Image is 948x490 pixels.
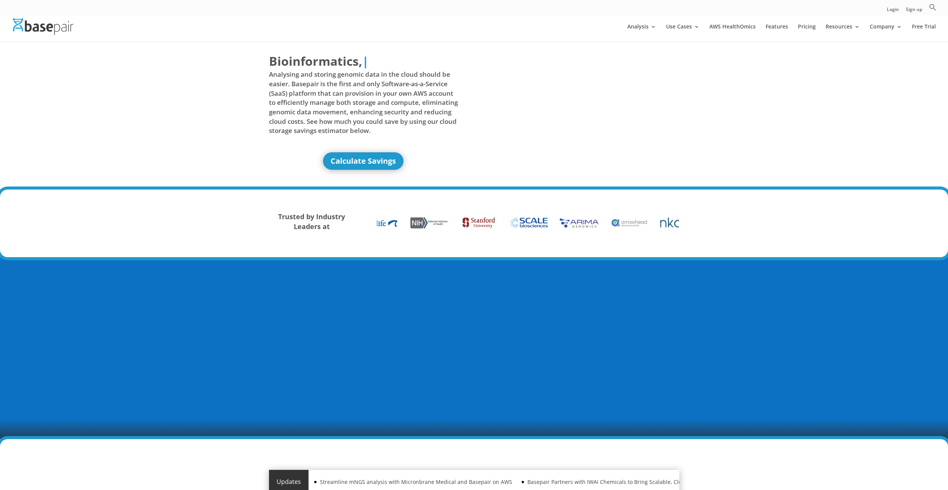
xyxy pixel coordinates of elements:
[906,7,922,15] a: Sign up
[929,3,937,11] svg: Search
[766,24,788,42] a: Features
[887,7,899,15] a: Login
[826,24,860,42] a: Resources
[666,24,700,42] a: Use Cases
[269,52,362,70] span: Bioinformatics,
[278,212,345,231] strong: Trusted by Industry Leaders at
[323,152,404,170] a: Calculate Savings
[362,53,369,69] span: |
[627,24,656,42] a: Analysis
[870,24,902,42] a: Company
[13,18,73,35] img: Basepair
[480,52,669,159] iframe: Basepair - NGS Analysis Simplified
[929,3,937,15] a: Search Icon Link
[709,24,756,42] a: AWS HealthOmics
[912,24,936,42] a: Free Trial
[798,24,816,42] a: Pricing
[269,70,458,135] span: Analysing and storing genomic data in the cloud should be easier. Basepair is the first and only ...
